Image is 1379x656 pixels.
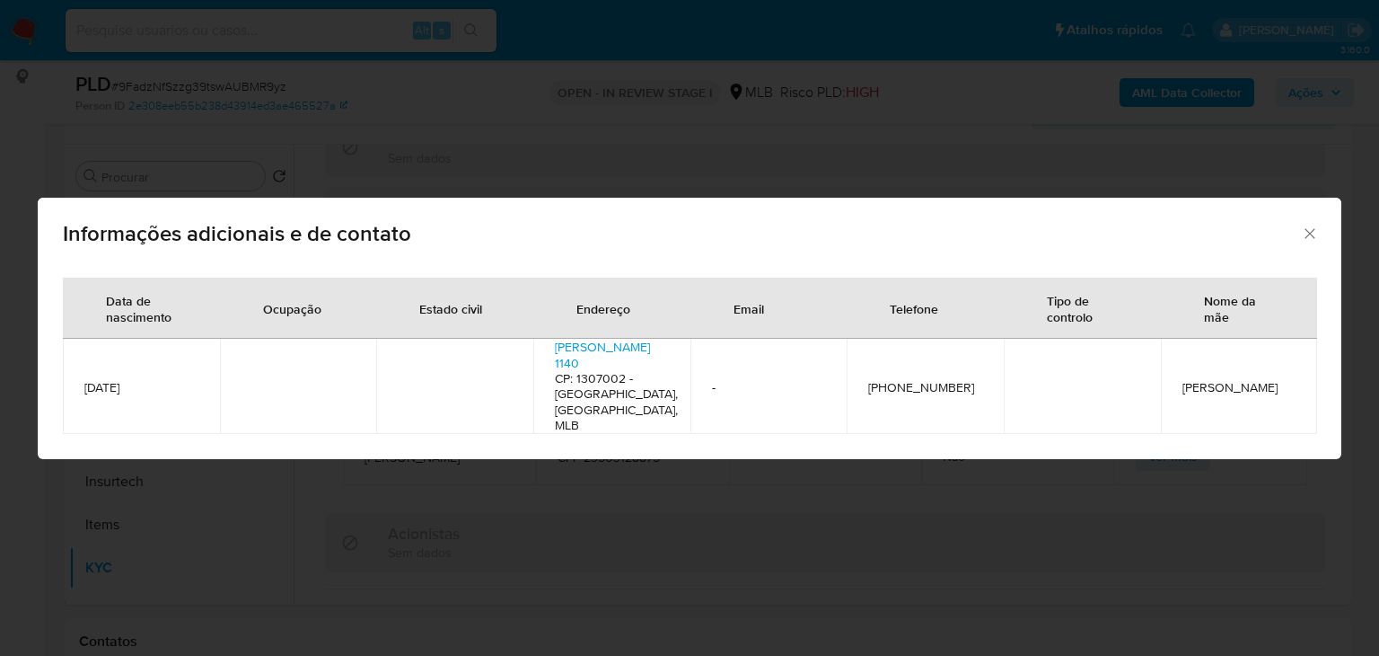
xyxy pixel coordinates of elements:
span: [PHONE_NUMBER] [868,379,982,395]
span: [DATE] [84,379,198,395]
div: Nome da mãe [1182,279,1296,338]
div: Endereço [555,287,652,330]
span: [PERSON_NAME] [1182,379,1296,395]
div: Telefone [868,287,960,330]
div: Estado civil [398,287,504,330]
span: - [712,379,826,395]
div: Data de nascimento [84,279,198,338]
span: Informações adicionais e de contato [63,223,1301,244]
div: Ocupação [242,287,343,330]
a: [PERSON_NAME] 1140 [555,338,650,372]
button: Fechar [1301,225,1317,241]
h4: CP: 1307002 - [GEOGRAPHIC_DATA], [GEOGRAPHIC_DATA], MLB [555,371,669,434]
div: Email [712,287,786,330]
div: Tipo de controlo [1025,279,1139,338]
